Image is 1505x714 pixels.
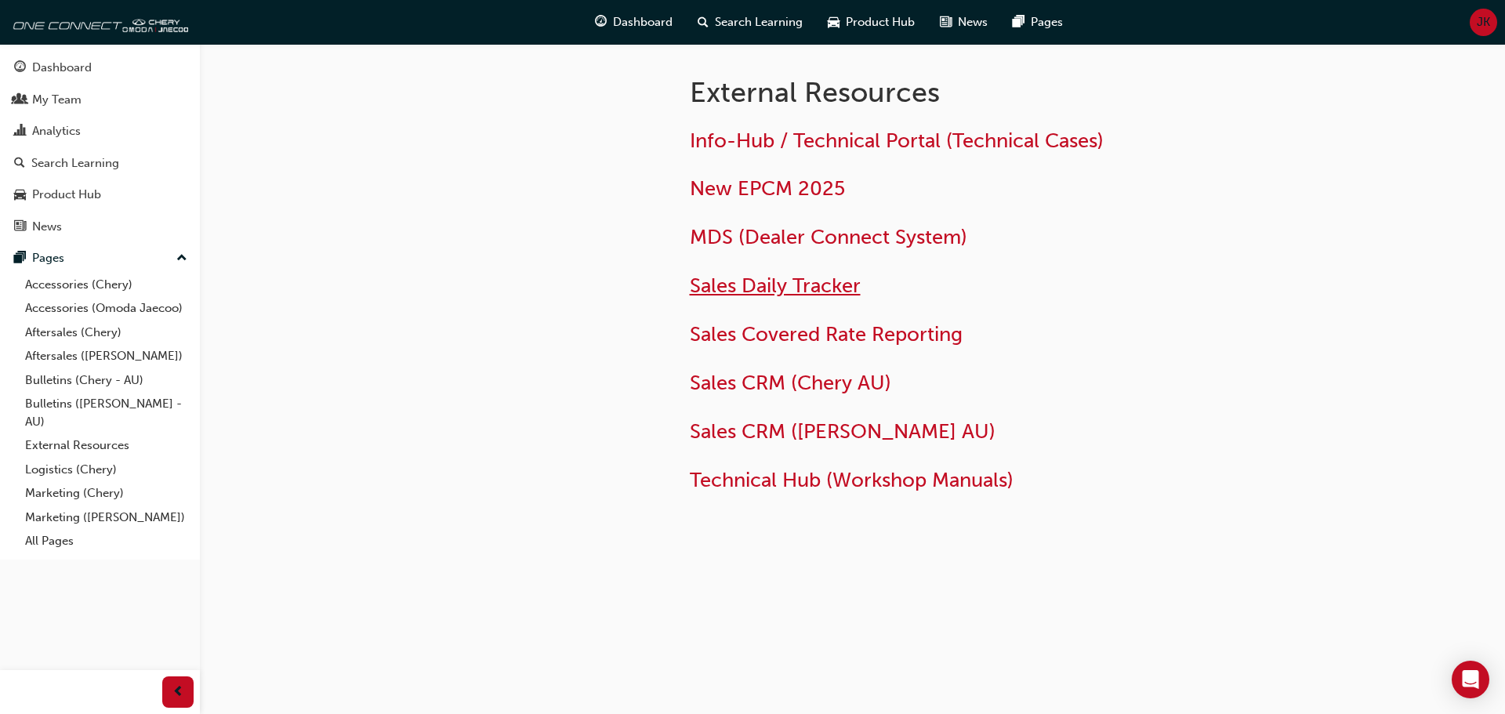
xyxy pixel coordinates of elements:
span: search-icon [14,157,25,171]
a: Accessories (Chery) [19,273,194,297]
a: My Team [6,85,194,114]
span: prev-icon [172,683,184,702]
a: car-iconProduct Hub [815,6,927,38]
span: pages-icon [14,252,26,266]
div: My Team [32,91,82,109]
a: Bulletins (Chery - AU) [19,368,194,393]
span: News [958,13,988,31]
span: Dashboard [613,13,673,31]
a: Product Hub [6,180,194,209]
a: Info-Hub / Technical Portal (Technical Cases) [690,129,1104,153]
a: News [6,212,194,241]
div: Product Hub [32,186,101,204]
a: Accessories (Omoda Jaecoo) [19,296,194,321]
button: DashboardMy TeamAnalyticsSearch LearningProduct HubNews [6,50,194,244]
a: Aftersales (Chery) [19,321,194,345]
span: people-icon [14,93,26,107]
button: Pages [6,244,194,273]
a: Sales CRM (Chery AU) [690,371,891,395]
a: Technical Hub (Workshop Manuals) [690,468,1014,492]
span: guage-icon [595,13,607,32]
span: guage-icon [14,61,26,75]
span: pages-icon [1013,13,1024,32]
a: pages-iconPages [1000,6,1075,38]
a: New EPCM 2025 [690,176,845,201]
a: Search Learning [6,149,194,178]
a: news-iconNews [927,6,1000,38]
span: Product Hub [846,13,915,31]
button: JK [1470,9,1497,36]
div: Pages [32,249,64,267]
a: Marketing ([PERSON_NAME]) [19,506,194,530]
span: Search Learning [715,13,803,31]
div: Open Intercom Messenger [1452,661,1489,698]
a: Sales CRM ([PERSON_NAME] AU) [690,419,995,444]
span: search-icon [698,13,709,32]
a: Marketing (Chery) [19,481,194,506]
span: chart-icon [14,125,26,139]
a: All Pages [19,529,194,553]
span: Pages [1031,13,1063,31]
div: Analytics [32,122,81,140]
div: News [32,218,62,236]
a: MDS (Dealer Connect System) [690,225,967,249]
a: Analytics [6,117,194,146]
span: JK [1477,13,1490,31]
img: oneconnect [8,6,188,38]
a: Logistics (Chery) [19,458,194,482]
span: car-icon [828,13,840,32]
div: Dashboard [32,59,92,77]
span: up-icon [176,248,187,269]
a: search-iconSearch Learning [685,6,815,38]
a: Aftersales ([PERSON_NAME]) [19,344,194,368]
span: news-icon [940,13,952,32]
span: news-icon [14,220,26,234]
h1: External Resources [690,75,1204,110]
span: car-icon [14,188,26,202]
a: Dashboard [6,53,194,82]
div: Search Learning [31,154,119,172]
a: Sales Daily Tracker [690,274,861,298]
a: Bulletins ([PERSON_NAME] - AU) [19,392,194,433]
a: External Resources [19,433,194,458]
a: Sales Covered Rate Reporting [690,322,963,346]
a: guage-iconDashboard [582,6,685,38]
